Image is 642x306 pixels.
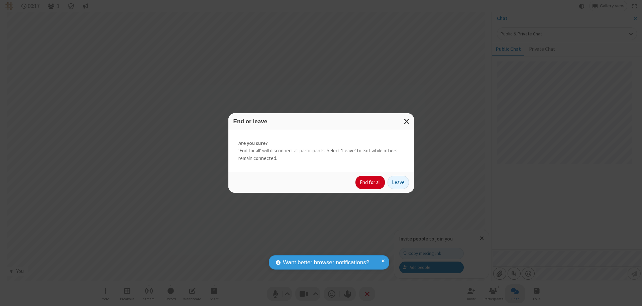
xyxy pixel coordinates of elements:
div: 'End for all' will disconnect all participants. Select 'Leave' to exit while others remain connec... [228,130,414,172]
strong: Are you sure? [238,140,404,147]
button: End for all [355,176,385,189]
button: Close modal [400,113,414,130]
span: Want better browser notifications? [283,258,369,267]
button: Leave [388,176,409,189]
h3: End or leave [233,118,409,125]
